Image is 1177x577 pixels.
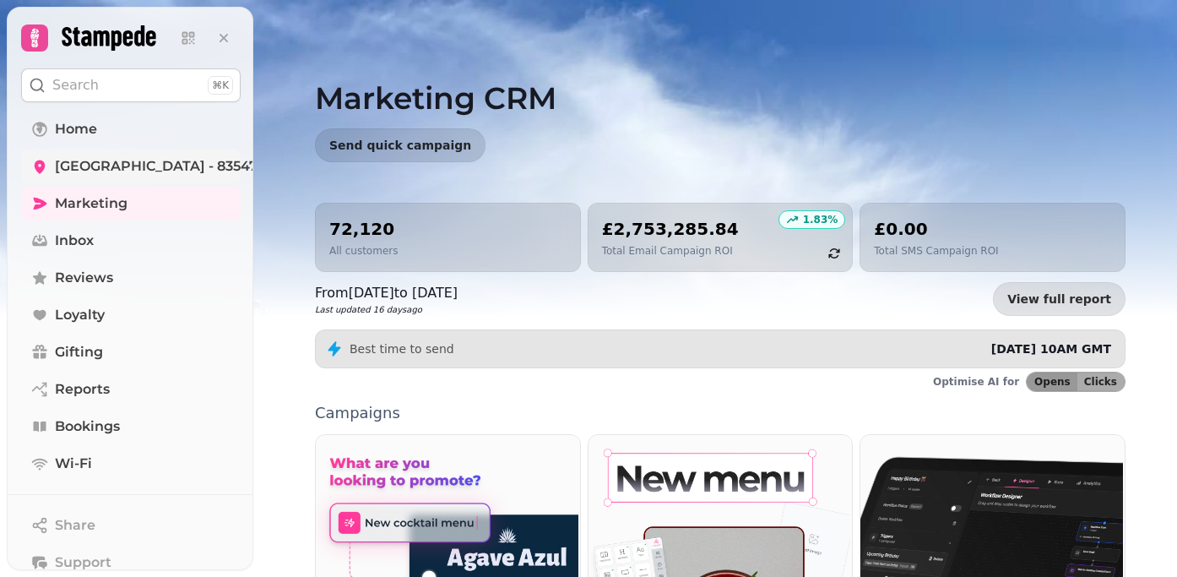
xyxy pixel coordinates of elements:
span: Gifting [55,342,103,362]
a: Gifting [21,335,241,369]
p: Last updated 16 days ago [315,303,458,316]
a: View full report [993,282,1125,316]
span: [GEOGRAPHIC_DATA] - 83547 [55,156,258,177]
a: [GEOGRAPHIC_DATA] - 83547 [21,150,241,183]
span: Reports [55,379,110,400]
button: Send quick campaign [315,128,485,162]
span: Clicks [1084,377,1117,387]
span: Wi-Fi [55,454,92,474]
h1: Marketing CRM [315,41,1125,115]
span: Bookings [55,416,120,437]
span: Send quick campaign [329,139,471,151]
span: [DATE] 10AM GMT [991,342,1111,356]
p: From [DATE] to [DATE] [315,283,458,303]
a: Inbox [21,224,241,258]
p: Campaigns [315,406,1125,421]
span: Support [55,553,111,573]
span: Share [55,515,95,536]
span: Reviews [55,268,113,288]
p: Best time to send [350,340,454,357]
div: ⌘K [208,76,233,95]
p: Search [52,75,99,95]
a: Marketing [21,187,241,220]
a: Reports [21,373,241,406]
button: Opens [1027,373,1077,391]
p: Total Email Campaign ROI [602,244,739,258]
a: Reviews [21,261,241,295]
h2: £2,753,285.84 [602,217,739,241]
p: Total SMS Campaign ROI [874,244,998,258]
button: Share [21,509,241,542]
p: Optimise AI for [933,375,1019,389]
span: Home [55,119,97,139]
button: Clicks [1077,373,1125,391]
button: refresh [820,239,849,268]
p: All customers [329,244,398,258]
a: Home [21,112,241,146]
span: Opens [1034,377,1071,387]
button: Search⌘K [21,68,241,102]
p: 1.83 % [803,213,838,226]
a: Loyalty [21,298,241,332]
a: Wi-Fi [21,447,241,481]
a: Bookings [21,410,241,444]
span: Loyalty [55,305,105,325]
h2: £0.00 [874,217,998,241]
span: Marketing [55,193,127,214]
span: Inbox [55,231,94,251]
h2: 72,120 [329,217,398,241]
